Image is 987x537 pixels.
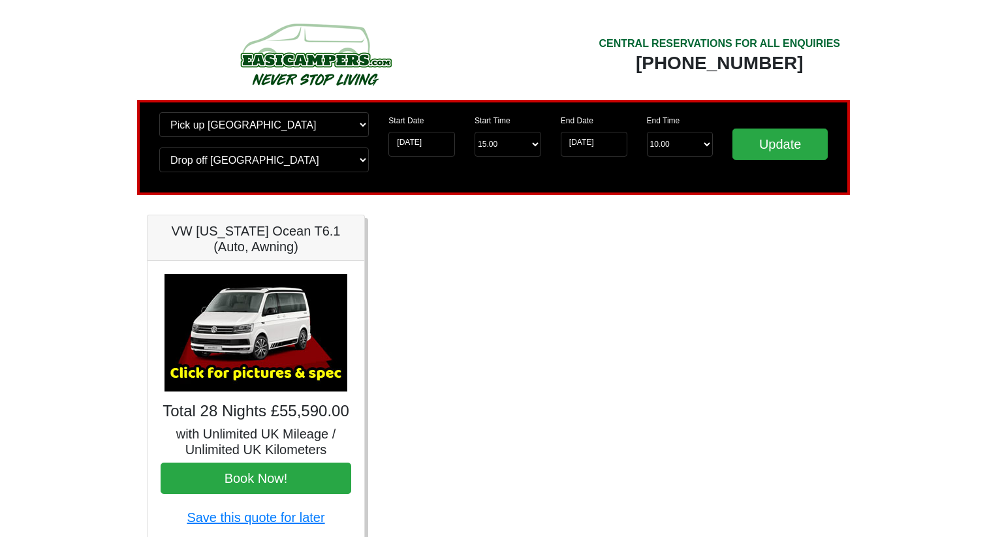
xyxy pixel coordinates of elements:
[191,18,439,90] img: campers-checkout-logo.png
[561,132,627,157] input: Return Date
[161,426,351,457] h5: with Unlimited UK Mileage / Unlimited UK Kilometers
[647,115,680,127] label: End Time
[161,402,351,421] h4: Total 28 Nights £55,590.00
[475,115,510,127] label: Start Time
[599,36,840,52] div: CENTRAL RESERVATIONS FOR ALL ENQUIRIES
[599,52,840,75] div: [PHONE_NUMBER]
[164,274,347,391] img: VW California Ocean T6.1 (Auto, Awning)
[388,132,455,157] input: Start Date
[732,129,828,160] input: Update
[187,510,324,525] a: Save this quote for later
[561,115,593,127] label: End Date
[161,223,351,254] h5: VW [US_STATE] Ocean T6.1 (Auto, Awning)
[388,115,424,127] label: Start Date
[161,463,351,494] button: Book Now!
